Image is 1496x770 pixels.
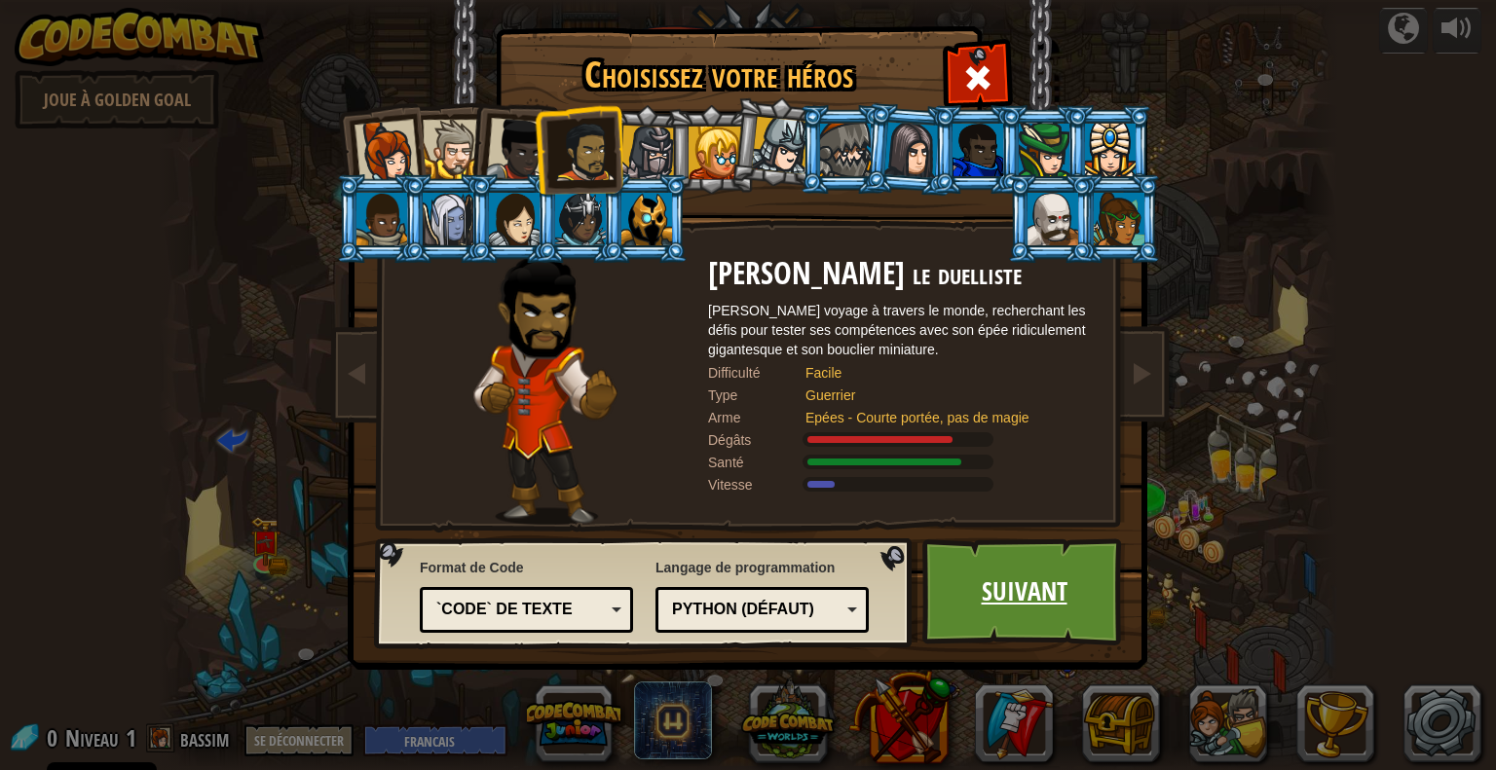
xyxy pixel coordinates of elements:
li: Amara Arrowhead [599,103,692,197]
span: Langage de programmation [655,558,869,577]
li: Senick Griffe-d'Acier [800,105,887,194]
li: Naria de la Feuille [998,105,1086,194]
h2: [PERSON_NAME] le duelliste [708,257,1098,291]
li: Pender Fléau-des-Sorts [1065,105,1152,194]
div: Guerrier [805,385,1078,405]
div: `code` de texte [436,599,605,621]
div: Se mouvoit à 6 mètres par seconde [708,475,1098,495]
img: duelist-pose.png [473,257,617,525]
li: Ritic le Froid [601,174,689,263]
img: language-selector-background.png [374,538,917,649]
li: Dame Ida Justecoeur [465,98,560,194]
div: Type [708,385,805,405]
div: Santé [708,453,805,472]
li: Usara Maître Sorcière [535,174,622,263]
li: Hattori Hanzō [729,93,825,191]
li: Sire Tharin Thunderfist [402,102,490,191]
div: Python (Défaut) [672,599,841,621]
div: Vitesse [708,475,805,495]
a: Suivant [922,538,1126,645]
li: Melle Hushbaum [667,105,755,194]
li: Capitaine Anya Weston [332,101,428,197]
li: Okar Stompfoot [1007,174,1095,263]
li: Zana Woodheart [1073,174,1161,263]
li: Alejandro le duelliste [534,104,623,195]
div: Gains 140% Provenance de la liste Guerrier Endurance de l'armure [708,453,1098,472]
li: Omarn Brewstone [863,102,956,197]
div: Epées - Courte portée, pas de magie [805,408,1078,427]
li: Arryn Coeur-de-Pierre [336,174,424,263]
li: Nalfar Cryptor [402,174,490,263]
div: Inflige 120% Classé de Guerrier Dommage causé par l'arme [708,430,1098,450]
div: Facile [805,363,1078,383]
div: Difficulté [708,363,805,383]
h1: Choisissez votre héros [500,55,938,95]
li: Gordon le Vaillant [932,105,1020,194]
div: Arme [708,408,805,427]
div: Dégâts [708,430,805,450]
li: Illia Shieldsmith [468,174,556,263]
div: [PERSON_NAME] voyage à travers le monde, recherchant les défis pour tester ses compétences avec s... [708,301,1098,359]
span: Format de Code [420,558,633,577]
